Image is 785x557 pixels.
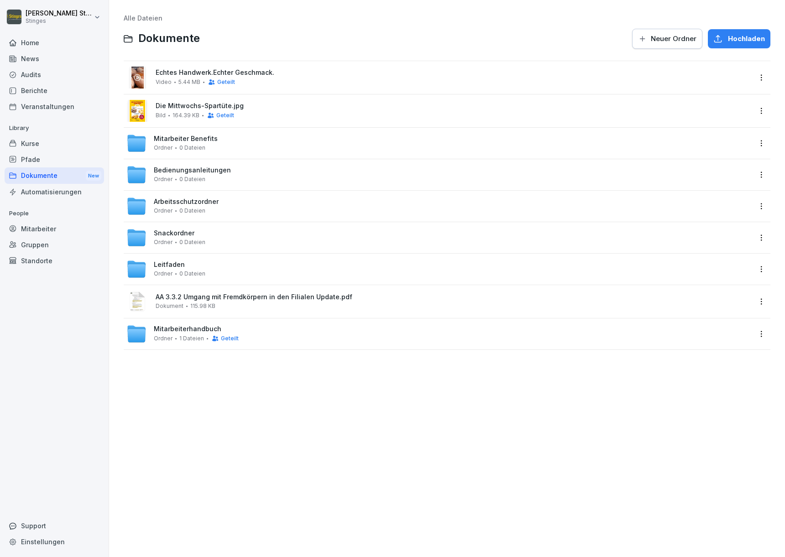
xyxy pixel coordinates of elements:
span: 0 Dateien [179,271,205,277]
p: Library [5,121,104,135]
span: Bedienungsanleitungen [154,167,231,174]
span: Dokumente [138,32,200,45]
a: Berichte [5,83,104,99]
span: 0 Dateien [179,239,205,245]
a: Einstellungen [5,534,104,550]
a: Standorte [5,253,104,269]
a: Home [5,35,104,51]
span: Die Mittwochs-Spartüte.jpg [156,102,751,110]
p: Stinges [26,18,92,24]
a: Gruppen [5,237,104,253]
a: Kurse [5,135,104,151]
span: Geteilt [221,335,239,342]
div: Support [5,518,104,534]
button: Neuer Ordner [632,29,702,49]
div: New [86,171,101,181]
span: 0 Dateien [179,145,205,151]
span: Ordner [154,271,173,277]
span: 1 Dateien [179,335,204,342]
a: ArbeitsschutzordnerOrdner0 Dateien [126,196,751,216]
span: Arbeitsschutzordner [154,198,219,206]
a: Pfade [5,151,104,167]
p: [PERSON_NAME] Stinges [26,10,92,17]
span: Leitfaden [154,261,185,269]
a: Mitarbeiter BenefitsOrdner0 Dateien [126,133,751,153]
a: MitarbeiterhandbuchOrdner1 DateienGeteilt [126,324,751,344]
p: People [5,206,104,221]
a: BedienungsanleitungenOrdner0 Dateien [126,165,751,185]
span: Video [156,79,172,85]
span: Geteilt [216,112,234,119]
a: LeitfadenOrdner0 Dateien [126,259,751,279]
span: 115.98 KB [190,303,215,309]
span: Neuer Ordner [651,34,696,44]
span: Geteilt [217,79,235,85]
span: AA 3.3.2 Umgang mit Fremdkörpern in den Filialen Update.pdf [156,293,751,301]
span: 0 Dateien [179,208,205,214]
div: Dokumente [5,167,104,184]
a: SnackordnerOrdner0 Dateien [126,228,751,248]
a: Audits [5,67,104,83]
a: Automatisierungen [5,184,104,200]
span: Bild [156,112,166,119]
span: Mitarbeiterhandbuch [154,325,221,333]
span: Ordner [154,335,173,342]
span: Ordner [154,239,173,245]
span: 164.39 KB [173,112,199,119]
span: 5.44 MB [178,79,200,85]
a: News [5,51,104,67]
a: Mitarbeiter [5,221,104,237]
span: Ordner [154,145,173,151]
span: Dokument [156,303,183,309]
span: Mitarbeiter Benefits [154,135,218,143]
span: Echtes Handwerk.Echter Geschmack. [156,69,751,77]
a: Alle Dateien [124,14,162,22]
span: Ordner [154,208,173,214]
span: Hochladen [728,34,765,44]
span: Ordner [154,176,173,182]
a: DokumenteNew [5,167,104,184]
button: Hochladen [708,29,770,48]
img: image thumbnail [130,100,145,122]
a: Veranstaltungen [5,99,104,115]
span: Snackordner [154,229,194,237]
span: 0 Dateien [179,176,205,182]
